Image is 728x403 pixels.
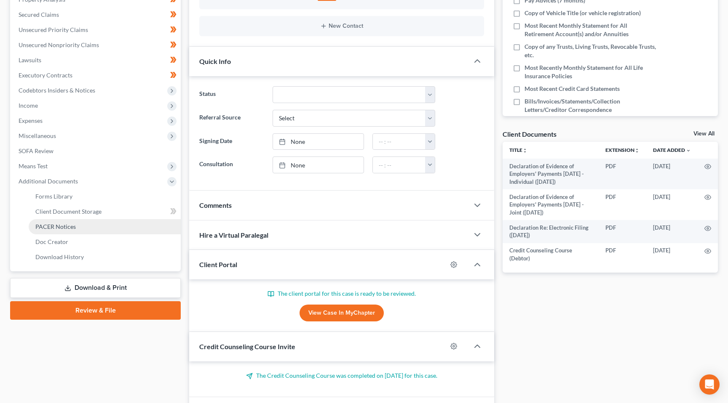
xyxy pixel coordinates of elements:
[12,37,181,53] a: Unsecured Nonpriority Claims
[35,238,68,245] span: Doc Creator
[29,219,181,234] a: PACER Notices
[653,147,691,153] a: Date Added expand_more
[599,243,646,266] td: PDF
[195,110,268,127] label: Referral Source
[12,7,181,22] a: Secured Claims
[693,131,715,137] a: View All
[373,134,426,150] input: -- : --
[686,148,691,153] i: expand_more
[525,97,657,114] span: Bills/Invoices/Statements/Collection Letters/Creditor Correspondence
[503,130,557,138] div: Client Documents
[273,157,364,173] a: None
[19,132,56,139] span: Miscellaneous
[646,159,698,189] td: [DATE]
[605,147,640,153] a: Extensionunfold_more
[19,117,43,124] span: Expenses
[195,133,268,150] label: Signing Date
[199,201,232,209] span: Comments
[19,11,59,18] span: Secured Claims
[19,41,99,48] span: Unsecured Nonpriority Claims
[12,53,181,68] a: Lawsuits
[300,305,384,321] a: View Case in MyChapter
[19,147,54,154] span: SOFA Review
[12,22,181,37] a: Unsecured Priority Claims
[503,159,599,189] td: Declaration of Evidence of Employers' Payments [DATE] - Individual ([DATE])
[10,278,181,298] a: Download & Print
[699,374,720,395] div: Open Intercom Messenger
[12,68,181,83] a: Executory Contracts
[195,86,268,103] label: Status
[634,148,640,153] i: unfold_more
[199,371,484,380] p: The Credit Counseling Course was completed on [DATE] for this case.
[646,220,698,243] td: [DATE]
[646,243,698,266] td: [DATE]
[199,231,268,239] span: Hire a Virtual Paralegal
[525,42,657,59] span: Copy of any Trusts, Living Trusts, Revocable Trusts, etc.
[35,193,72,200] span: Forms Library
[509,147,527,153] a: Titleunfold_more
[522,148,527,153] i: unfold_more
[19,102,38,109] span: Income
[29,204,181,219] a: Client Document Storage
[19,26,88,33] span: Unsecured Priority Claims
[599,159,646,189] td: PDF
[19,87,95,94] span: Codebtors Insiders & Notices
[19,72,72,79] span: Executory Contracts
[10,301,181,320] a: Review & File
[646,189,698,220] td: [DATE]
[273,134,364,150] a: None
[525,21,657,38] span: Most Recent Monthly Statement for All Retirement Account(s) and/or Annuities
[35,253,84,260] span: Download History
[195,156,268,173] label: Consultation
[29,189,181,204] a: Forms Library
[206,23,477,29] button: New Contact
[199,342,295,350] span: Credit Counseling Course Invite
[525,85,620,93] span: Most Recent Credit Card Statements
[29,234,181,249] a: Doc Creator
[373,157,426,173] input: -- : --
[29,249,181,265] a: Download History
[525,9,641,17] span: Copy of Vehicle Title (or vehicle registration)
[19,178,78,185] span: Additional Documents
[199,289,484,298] p: The client portal for this case is ready to be reviewed.
[35,208,102,215] span: Client Document Storage
[599,189,646,220] td: PDF
[12,143,181,159] a: SOFA Review
[35,223,76,230] span: PACER Notices
[503,189,599,220] td: Declaration of Evidence of Employers' Payments [DATE] - Joint ([DATE])
[503,243,599,266] td: Credit Counseling Course (Debtor)
[19,56,41,64] span: Lawsuits
[599,220,646,243] td: PDF
[199,57,231,65] span: Quick Info
[199,260,237,268] span: Client Portal
[525,64,657,80] span: Most Recently Monthly Statement for All Life Insurance Policies
[19,162,48,170] span: Means Test
[503,220,599,243] td: Declaration Re: Electronic Filing ([DATE])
